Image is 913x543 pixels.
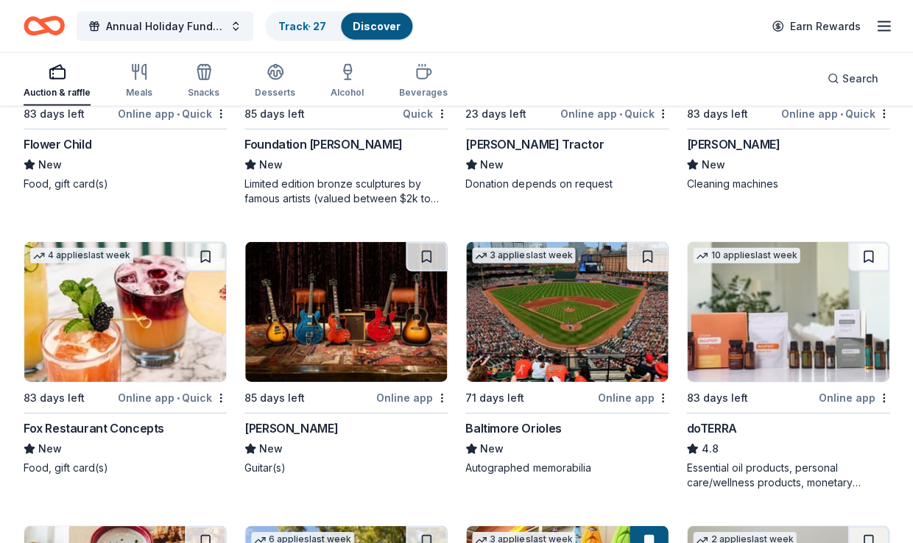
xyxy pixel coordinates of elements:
[24,105,85,123] div: 83 days left
[815,64,889,93] button: Search
[24,241,227,475] a: Image for Fox Restaurant Concepts4 applieslast week83 days leftOnline app•QuickFox Restaurant Con...
[399,87,448,99] div: Beverages
[126,87,152,99] div: Meals
[177,108,180,120] span: •
[77,12,253,41] button: Annual Holiday Fundraiser
[686,419,736,437] div: doTERRA
[259,440,283,458] span: New
[376,388,448,407] div: Online app
[331,87,364,99] div: Alcohol
[686,389,747,407] div: 83 days left
[780,104,889,123] div: Online app Quick
[244,135,402,153] div: Foundation [PERSON_NAME]
[38,440,62,458] span: New
[466,242,668,382] img: Image for Baltimore Orioles
[38,156,62,174] span: New
[465,135,604,153] div: [PERSON_NAME] Tractor
[818,388,889,407] div: Online app
[465,419,561,437] div: Baltimore Orioles
[842,70,878,88] span: Search
[353,20,401,32] a: Discover
[177,392,180,404] span: •
[245,242,447,382] img: Image for Gibson
[265,12,414,41] button: Track· 27Discover
[465,241,669,475] a: Image for Baltimore Orioles3 applieslast week71 days leftOnline appBaltimore OriolesNewAutographe...
[24,419,164,437] div: Fox Restaurant Concepts
[763,13,869,40] a: Earn Rewards
[259,156,283,174] span: New
[465,389,524,407] div: 71 days left
[24,177,227,191] div: Food, gift card(s)
[480,156,504,174] span: New
[618,108,621,120] span: •
[331,57,364,106] button: Alcohol
[244,241,448,475] a: Image for Gibson85 days leftOnline app[PERSON_NAME]NewGuitar(s)
[465,461,669,475] div: Autographed memorabilia
[118,104,227,123] div: Online app Quick
[701,156,725,174] span: New
[24,389,85,407] div: 83 days left
[399,57,448,106] button: Beverages
[188,87,219,99] div: Snacks
[686,105,747,123] div: 83 days left
[278,20,326,32] a: Track· 27
[24,57,91,106] button: Auction & raffle
[244,461,448,475] div: Guitar(s)
[244,105,305,123] div: 85 days left
[24,242,226,382] img: Image for Fox Restaurant Concepts
[24,87,91,99] div: Auction & raffle
[465,105,526,123] div: 23 days left
[686,135,780,153] div: [PERSON_NAME]
[480,440,504,458] span: New
[403,104,448,123] div: Quick
[472,248,575,263] div: 3 applies last week
[255,57,295,106] button: Desserts
[686,461,889,490] div: Essential oil products, personal care/wellness products, monetary donations
[255,87,295,99] div: Desserts
[24,135,91,153] div: Flower Child
[24,9,65,43] a: Home
[560,104,669,123] div: Online app Quick
[126,57,152,106] button: Meals
[687,242,889,382] img: Image for doTERRA
[106,18,224,35] span: Annual Holiday Fundraiser
[24,461,227,475] div: Food, gift card(s)
[244,419,338,437] div: [PERSON_NAME]
[686,241,889,490] a: Image for doTERRA10 applieslast week83 days leftOnline appdoTERRA4.8Essential oil products, perso...
[244,177,448,206] div: Limited edition bronze sculptures by famous artists (valued between $2k to $7k; proceeds will spl...
[118,388,227,407] div: Online app Quick
[465,177,669,191] div: Donation depends on request
[839,108,842,120] span: •
[686,177,889,191] div: Cleaning machines
[244,389,305,407] div: 85 days left
[30,248,133,263] div: 4 applies last week
[188,57,219,106] button: Snacks
[597,388,669,407] div: Online app
[701,440,718,458] span: 4.8
[693,248,800,263] div: 10 applies last week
